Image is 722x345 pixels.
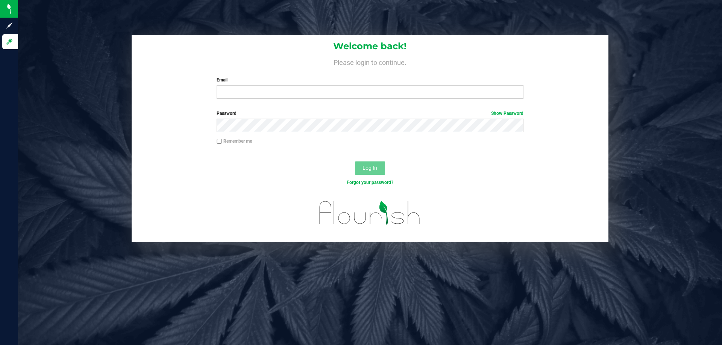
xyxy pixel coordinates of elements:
[217,111,237,116] span: Password
[217,139,222,144] input: Remember me
[217,77,523,83] label: Email
[6,38,13,45] inline-svg: Log in
[217,138,252,145] label: Remember me
[310,194,429,232] img: flourish_logo.svg
[491,111,523,116] a: Show Password
[347,180,393,185] a: Forgot your password?
[132,57,608,66] h4: Please login to continue.
[6,22,13,29] inline-svg: Sign up
[355,161,385,175] button: Log In
[132,41,608,51] h1: Welcome back!
[363,165,377,171] span: Log In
